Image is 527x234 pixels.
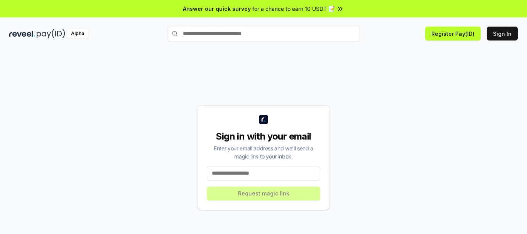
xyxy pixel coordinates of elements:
div: Alpha [67,29,88,39]
img: pay_id [37,29,65,39]
img: reveel_dark [9,29,35,39]
button: Sign In [487,27,518,40]
span: Answer our quick survey [183,5,251,13]
div: Sign in with your email [207,130,320,143]
img: logo_small [259,115,268,124]
button: Register Pay(ID) [425,27,481,40]
span: for a chance to earn 10 USDT 📝 [252,5,335,13]
div: Enter your email address and we’ll send a magic link to your inbox. [207,144,320,160]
